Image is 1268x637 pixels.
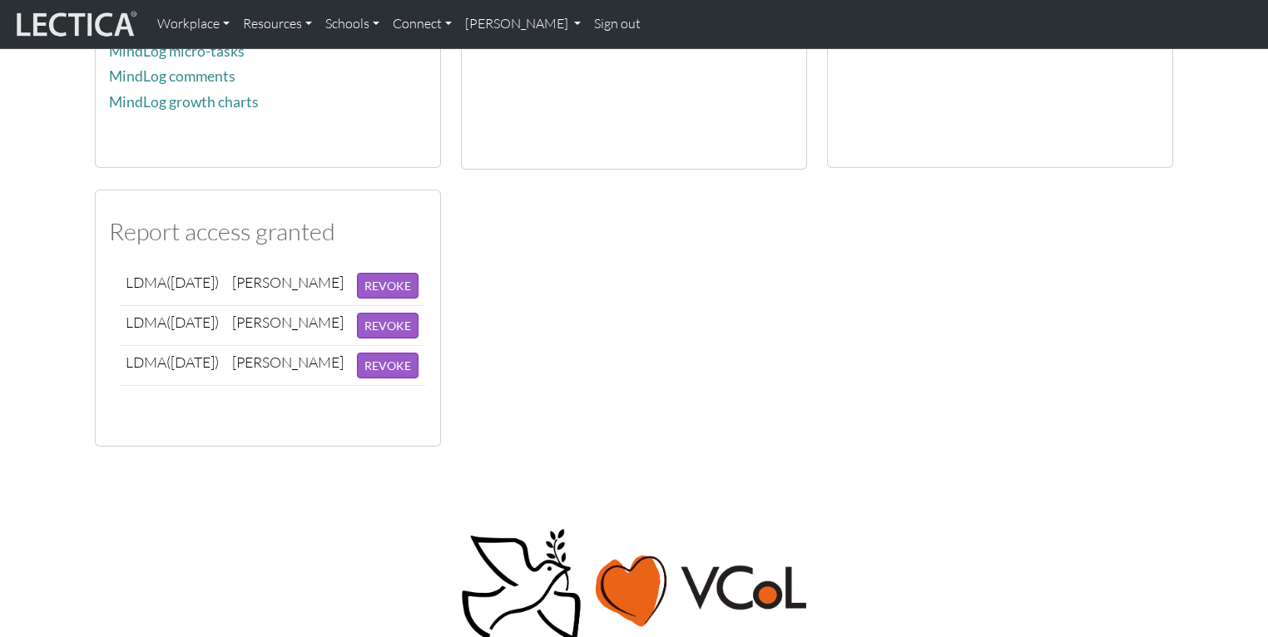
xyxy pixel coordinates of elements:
div: [PERSON_NAME] [232,273,344,292]
button: REVOKE [357,353,419,378]
button: REVOKE [357,273,419,299]
div: [PERSON_NAME] [232,313,344,332]
span: ([DATE]) [166,313,219,331]
span: ([DATE]) [166,273,219,291]
div: [PERSON_NAME] [232,353,344,372]
a: Schools [319,7,386,42]
a: MindLog growth charts [109,93,259,111]
a: MindLog micro-tasks [109,42,245,60]
a: Sign out [587,7,647,42]
h2: Report access granted [109,217,427,246]
a: Resources [236,7,319,42]
img: lecticalive [12,8,137,40]
a: [PERSON_NAME] [458,7,587,42]
td: LDMA [119,345,225,385]
a: Workplace [151,7,236,42]
td: LDMA [119,266,225,306]
a: MindLog comments [109,67,235,85]
button: REVOKE [357,313,419,338]
a: Connect [386,7,458,42]
span: ([DATE]) [166,353,219,371]
td: LDMA [119,305,225,345]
